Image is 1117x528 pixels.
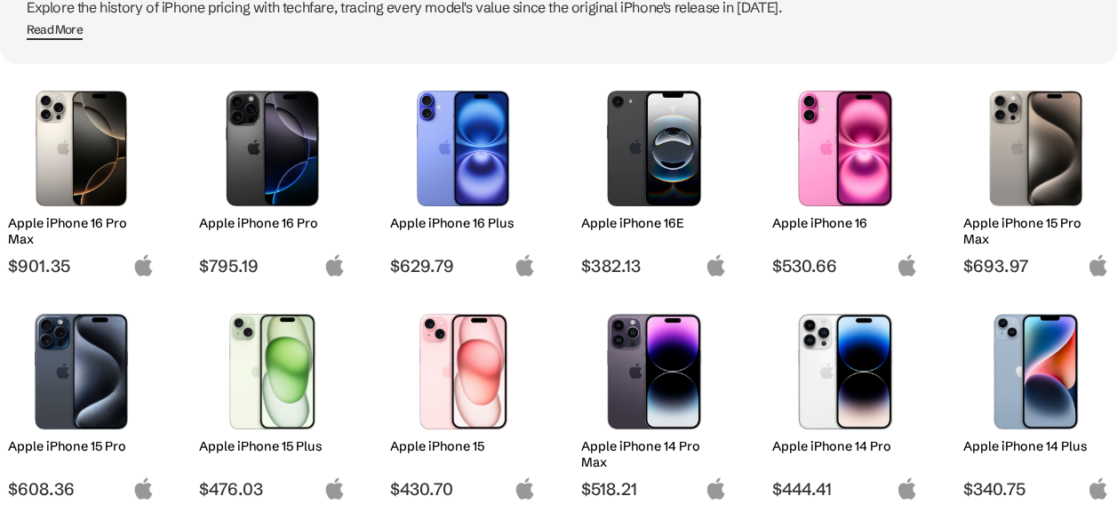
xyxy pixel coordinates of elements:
[403,314,523,429] img: iPhone 15
[27,22,83,40] span: Read More
[27,22,83,37] div: Read More
[785,91,905,206] img: iPhone 16
[21,314,141,429] img: iPhone 15 Pro
[8,255,155,276] span: $901.35
[8,438,155,454] h2: Apple iPhone 15 Pro
[199,215,346,231] h2: Apple iPhone 16 Pro
[954,305,1117,500] a: iPhone 14 Plus Apple iPhone 14 Plus $340.75 apple-logo
[785,314,905,429] img: iPhone 14 Pro
[514,254,536,276] img: apple-logo
[705,477,727,500] img: apple-logo
[962,438,1109,454] h2: Apple iPhone 14 Plus
[382,305,545,500] a: iPhone 15 Apple iPhone 15 $430.70 apple-logo
[594,314,714,429] img: iPhone 14 Pro Max
[8,215,155,247] h2: Apple iPhone 16 Pro Max
[1087,477,1109,500] img: apple-logo
[581,255,728,276] span: $382.13
[212,314,332,429] img: iPhone 15 Plus
[976,314,1096,429] img: iPhone 14 Plus
[976,91,1096,206] img: iPhone 15 Pro Max
[962,215,1109,247] h2: Apple iPhone 15 Pro Max
[1087,254,1109,276] img: apple-logo
[191,305,354,500] a: iPhone 15 Plus Apple iPhone 15 Plus $476.03 apple-logo
[771,255,918,276] span: $530.66
[191,82,354,276] a: iPhone 16 Pro Apple iPhone 16 Pro $795.19 apple-logo
[199,438,346,454] h2: Apple iPhone 15 Plus
[962,255,1109,276] span: $693.97
[390,478,537,500] span: $430.70
[581,215,728,231] h2: Apple iPhone 16E
[594,91,714,206] img: iPhone 16E
[212,91,332,206] img: iPhone 16 Pro
[390,215,537,231] h2: Apple iPhone 16 Plus
[771,438,918,454] h2: Apple iPhone 14 Pro
[705,254,727,276] img: apple-logo
[132,254,155,276] img: apple-logo
[323,477,346,500] img: apple-logo
[199,478,346,500] span: $476.03
[771,215,918,231] h2: Apple iPhone 16
[199,255,346,276] span: $795.19
[763,82,926,276] a: iPhone 16 Apple iPhone 16 $530.66 apple-logo
[896,477,918,500] img: apple-logo
[390,438,537,454] h2: Apple iPhone 15
[572,82,735,276] a: iPhone 16E Apple iPhone 16E $382.13 apple-logo
[763,305,926,500] a: iPhone 14 Pro Apple iPhone 14 Pro $444.41 apple-logo
[581,438,728,470] h2: Apple iPhone 14 Pro Max
[896,254,918,276] img: apple-logo
[390,255,537,276] span: $629.79
[21,91,141,206] img: iPhone 16 Pro Max
[132,477,155,500] img: apple-logo
[382,82,545,276] a: iPhone 16 Plus Apple iPhone 16 Plus $629.79 apple-logo
[572,305,735,500] a: iPhone 14 Pro Max Apple iPhone 14 Pro Max $518.21 apple-logo
[8,478,155,500] span: $608.36
[954,82,1117,276] a: iPhone 15 Pro Max Apple iPhone 15 Pro Max $693.97 apple-logo
[514,477,536,500] img: apple-logo
[403,91,523,206] img: iPhone 16 Plus
[581,478,728,500] span: $518.21
[323,254,346,276] img: apple-logo
[962,478,1109,500] span: $340.75
[771,478,918,500] span: $444.41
